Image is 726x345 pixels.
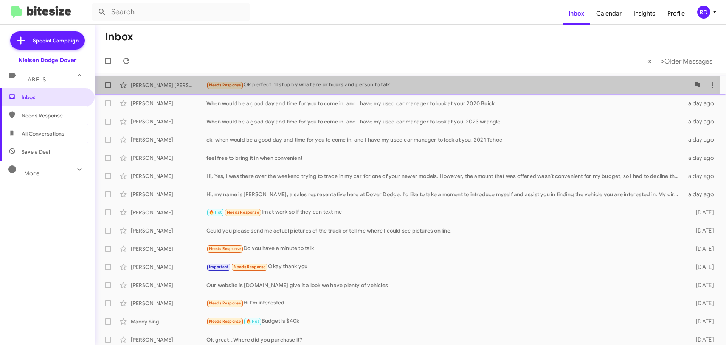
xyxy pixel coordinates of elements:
[684,136,720,144] div: a day ago
[131,209,206,216] div: [PERSON_NAME]
[684,190,720,198] div: a day ago
[19,56,76,64] div: Nielsen Dodge Dover
[22,148,50,156] span: Save a Deal
[684,281,720,289] div: [DATE]
[22,112,86,119] span: Needs Response
[206,190,684,198] div: Hi, my name is [PERSON_NAME], a sales representative here at Dover Dodge. I'd like to take a mome...
[206,299,684,308] div: Hi I'm interested
[206,118,684,125] div: When would be a good day and time for you to come in, and I have my used car manager to look at y...
[206,281,684,289] div: Our website is [DOMAIN_NAME] give it a look we have plenty of vehicles
[628,3,661,25] a: Insights
[664,57,712,66] span: Older Messages
[246,319,259,324] span: 🔥 Hot
[563,3,590,25] a: Inbox
[209,301,241,306] span: Needs Response
[206,81,690,89] div: Ok perfect I'll stop by what are ur hours and person to talk
[206,227,684,234] div: Could you please send me actual pictures of the truck or tell me where I could see pictures on line.
[131,190,206,198] div: [PERSON_NAME]
[209,83,241,87] span: Needs Response
[661,3,691,25] a: Profile
[684,209,720,216] div: [DATE]
[206,317,684,326] div: Budget is $40k
[131,263,206,271] div: [PERSON_NAME]
[10,31,85,50] a: Special Campaign
[209,210,222,215] span: 🔥 Hot
[209,246,241,251] span: Needs Response
[643,53,717,69] nav: Page navigation example
[206,154,684,162] div: feel free to bring it in when convenient
[684,154,720,162] div: a day ago
[131,118,206,125] div: [PERSON_NAME]
[131,154,206,162] div: [PERSON_NAME]
[33,37,79,44] span: Special Campaign
[691,6,718,19] button: RD
[131,136,206,144] div: [PERSON_NAME]
[206,244,684,253] div: Do you have a minute to talk
[206,100,684,107] div: When would be a good day and time for you to come in, and I have my used car manager to look at y...
[131,245,206,253] div: [PERSON_NAME]
[24,170,40,177] span: More
[684,100,720,107] div: a day ago
[684,300,720,307] div: [DATE]
[22,130,64,137] span: All Conversations
[697,6,710,19] div: RD
[209,319,241,324] span: Needs Response
[656,53,717,69] button: Next
[660,56,664,66] span: »
[684,336,720,343] div: [DATE]
[24,76,46,83] span: Labels
[131,300,206,307] div: [PERSON_NAME]
[684,318,720,325] div: [DATE]
[206,172,684,180] div: Hi, Yes, I was there over the weekend trying to trade in my car for one of your newer models. How...
[684,227,720,234] div: [DATE]
[131,336,206,343] div: [PERSON_NAME]
[684,263,720,271] div: [DATE]
[131,172,206,180] div: [PERSON_NAME]
[92,3,250,21] input: Search
[647,56,652,66] span: «
[206,136,684,144] div: ok, when would be a good day and time for you to come in, and I have my used car manager to look ...
[105,31,133,43] h1: Inbox
[684,245,720,253] div: [DATE]
[131,81,206,89] div: [PERSON_NAME] [PERSON_NAME]
[684,118,720,125] div: a day ago
[131,281,206,289] div: [PERSON_NAME]
[206,262,684,271] div: Okay thank you
[206,336,684,343] div: Ok great...Where did you purchase it?
[206,208,684,217] div: Im at work so if they can text me
[227,210,259,215] span: Needs Response
[131,100,206,107] div: [PERSON_NAME]
[590,3,628,25] a: Calendar
[643,53,656,69] button: Previous
[684,172,720,180] div: a day ago
[234,264,266,269] span: Needs Response
[22,94,86,101] span: Inbox
[209,264,229,269] span: Important
[131,227,206,234] div: [PERSON_NAME]
[131,318,206,325] div: Manny Sing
